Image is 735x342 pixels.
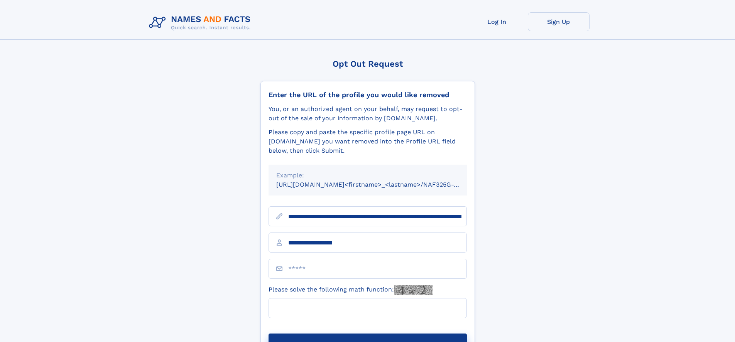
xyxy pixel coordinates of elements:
[276,171,459,180] div: Example:
[269,128,467,155] div: Please copy and paste the specific profile page URL on [DOMAIN_NAME] you want removed into the Pr...
[146,12,257,33] img: Logo Names and Facts
[269,91,467,99] div: Enter the URL of the profile you would like removed
[528,12,590,31] a: Sign Up
[276,181,482,188] small: [URL][DOMAIN_NAME]<firstname>_<lastname>/NAF325G-xxxxxxxx
[269,104,467,123] div: You, or an authorized agent on your behalf, may request to opt-out of the sale of your informatio...
[466,12,528,31] a: Log In
[260,59,475,69] div: Opt Out Request
[269,285,433,295] label: Please solve the following math function:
